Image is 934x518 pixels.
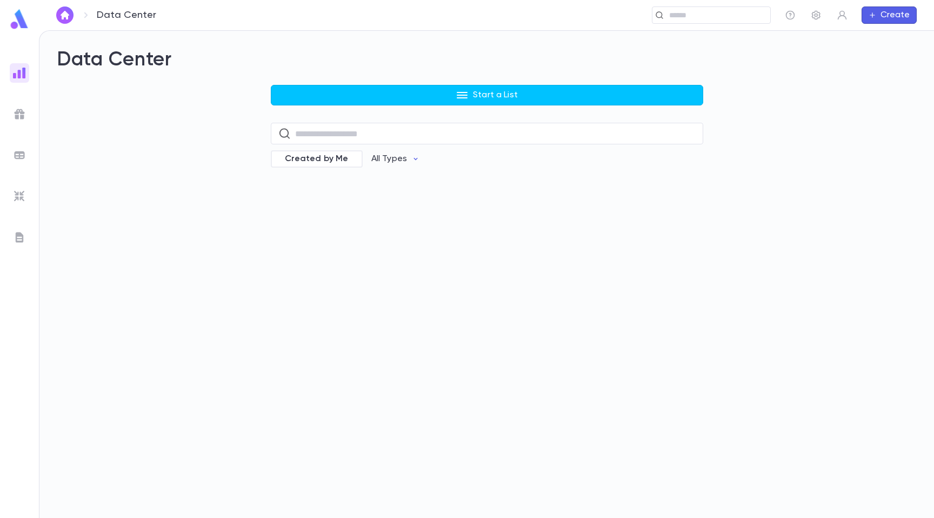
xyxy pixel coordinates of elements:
img: batches_grey.339ca447c9d9533ef1741baa751efc33.svg [13,149,26,162]
img: logo [9,9,30,30]
p: Start a List [473,90,518,101]
p: All Types [371,154,407,164]
button: Start a List [271,85,703,105]
p: Data Center [97,9,156,21]
div: Created by Me [271,150,363,168]
h2: Data Center [57,48,917,72]
button: All Types [363,149,429,169]
img: home_white.a664292cf8c1dea59945f0da9f25487c.svg [58,11,71,19]
img: imports_grey.530a8a0e642e233f2baf0ef88e8c9fcb.svg [13,190,26,203]
img: reports_gradient.dbe2566a39951672bc459a78b45e2f92.svg [13,67,26,79]
img: letters_grey.7941b92b52307dd3b8a917253454ce1c.svg [13,231,26,244]
img: campaigns_grey.99e729a5f7ee94e3726e6486bddda8f1.svg [13,108,26,121]
button: Create [862,6,917,24]
span: Created by Me [278,154,355,164]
